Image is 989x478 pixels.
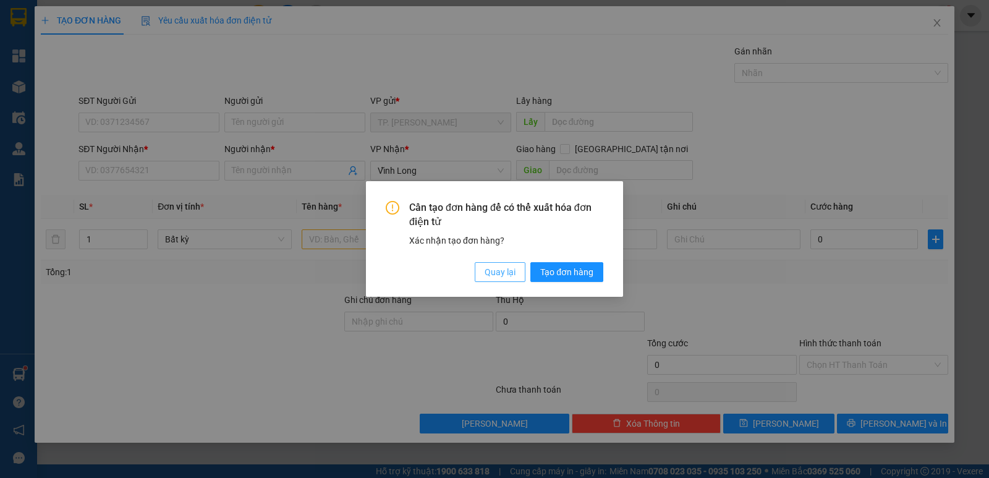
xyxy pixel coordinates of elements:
[540,265,593,279] span: Tạo đơn hàng
[386,201,399,215] span: exclamation-circle
[409,201,603,229] span: Cần tạo đơn hàng để có thể xuất hóa đơn điện tử
[485,265,516,279] span: Quay lại
[530,262,603,282] button: Tạo đơn hàng
[475,262,525,282] button: Quay lại
[409,234,603,247] div: Xác nhận tạo đơn hàng?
